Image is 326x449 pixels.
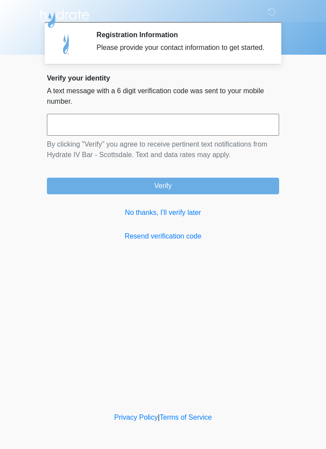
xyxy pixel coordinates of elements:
a: Resend verification code [47,231,279,242]
img: Agent Avatar [53,31,80,57]
a: Terms of Service [159,414,212,421]
p: A text message with a 6 digit verification code was sent to your mobile number. [47,86,279,107]
p: By clicking "Verify" you agree to receive pertinent text notifications from Hydrate IV Bar - Scot... [47,139,279,160]
h2: Verify your identity [47,74,279,82]
div: Please provide your contact information to get started. [96,42,266,53]
button: Verify [47,178,279,194]
a: | [158,414,159,421]
img: Hydrate IV Bar - Scottsdale Logo [38,7,91,28]
a: No thanks, I'll verify later [47,207,279,218]
a: Privacy Policy [114,414,158,421]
